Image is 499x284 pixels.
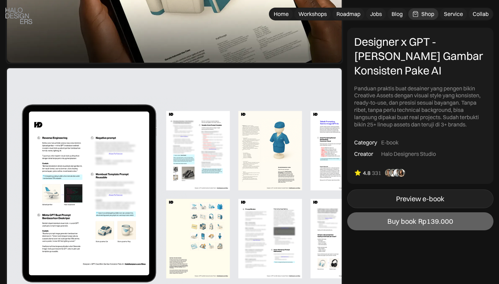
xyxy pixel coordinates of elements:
[347,189,493,208] a: Preview e-book
[274,10,289,18] div: Home
[354,85,487,128] div: Panduan praktis buat desainer yang pengen bikin Creative Assets dengan visual style yang konsiste...
[270,8,293,20] a: Home
[421,10,434,18] div: Shop
[363,169,370,177] div: 4.8
[381,139,399,147] div: E-book
[444,10,463,18] div: Service
[381,150,436,158] div: Halo Designers Studio
[469,8,493,20] a: Collab
[347,212,493,230] a: Buy bookRp139.000
[354,139,377,147] div: Category
[396,195,444,203] div: Preview e-book
[387,217,416,225] div: Buy book
[354,150,373,158] div: Creator
[440,8,467,20] a: Service
[372,169,381,177] div: 331
[387,8,407,20] a: Blog
[473,10,489,18] div: Collab
[366,8,386,20] a: Jobs
[332,8,365,20] a: Roadmap
[336,10,360,18] div: Roadmap
[418,217,453,225] div: Rp139.000
[392,10,403,18] div: Blog
[370,10,382,18] div: Jobs
[408,8,438,20] a: Shop
[354,35,487,78] div: Designer x GPT - [PERSON_NAME] Gambar Konsisten Pake AI
[298,10,327,18] div: Workshops
[294,8,331,20] a: Workshops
